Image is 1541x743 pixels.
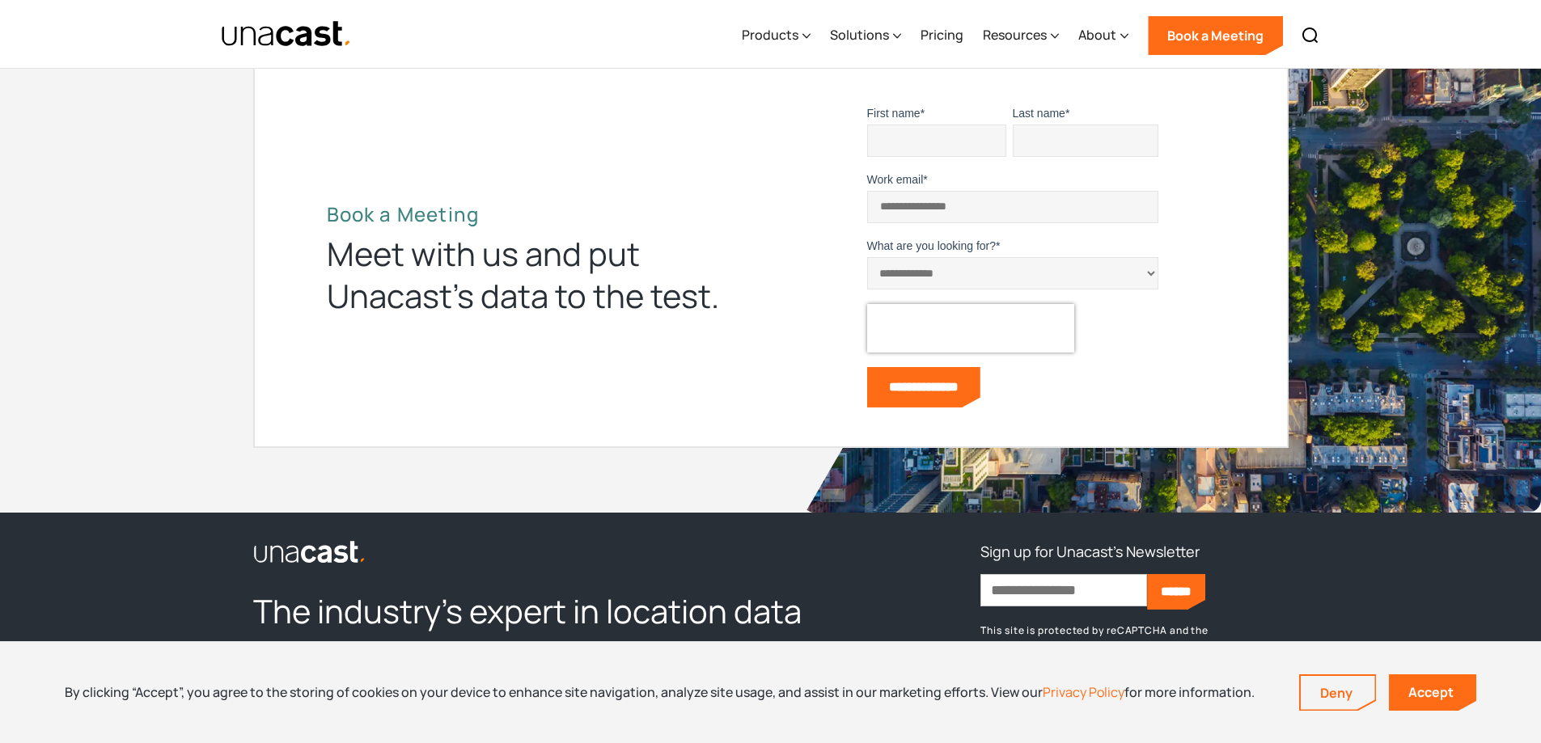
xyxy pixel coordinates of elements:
[65,683,1255,701] div: By clicking “Accept”, you agree to the storing of cookies on your device to enhance site navigati...
[1301,676,1375,710] a: Deny
[867,239,997,252] span: What are you looking for?
[980,538,1200,564] h3: Sign up for Unacast's Newsletter
[327,233,747,317] div: Meet with us and put Unacast’s data to the test.
[1013,107,1065,120] span: Last name
[327,202,747,226] h2: Book a Meeting
[867,107,921,120] span: First name
[830,25,889,44] div: Solutions
[1301,26,1320,45] img: Search icon
[867,304,1074,353] iframe: reCAPTCHA
[253,538,846,564] a: link to the homepage
[742,2,811,69] div: Products
[983,2,1059,69] div: Resources
[980,623,1288,655] p: This site is protected by reCAPTCHA and the Google and
[253,540,366,564] img: Unacast logo
[1018,640,1094,653] a: Privacy Policy
[221,20,353,49] img: Unacast text logo
[742,25,798,44] div: Products
[221,20,353,49] a: home
[1043,683,1124,701] a: Privacy Policy
[921,2,963,69] a: Pricing
[253,590,846,632] h2: The industry’s expert in location data
[867,173,924,186] span: Work email
[830,2,901,69] div: Solutions
[1389,674,1476,711] a: Accept
[1112,640,1201,653] a: Terms of Service
[1078,25,1116,44] div: About
[1148,16,1283,55] a: Book a Meeting
[983,25,1047,44] div: Resources
[1078,2,1128,69] div: About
